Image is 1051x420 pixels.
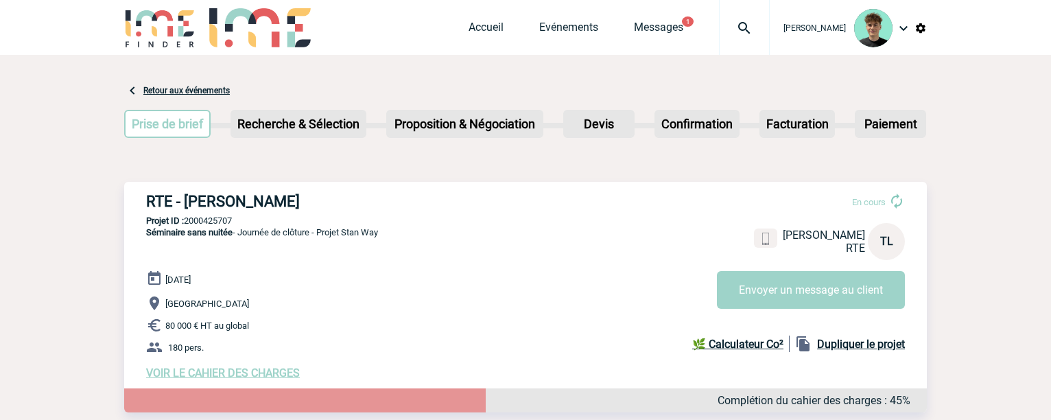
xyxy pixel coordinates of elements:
[146,227,378,237] span: - Journée de clôture - Projet Stan Way
[539,21,598,40] a: Evénements
[692,338,783,351] b: 🌿 Calculateur Co²
[126,111,209,137] p: Prise de brief
[165,275,191,285] span: [DATE]
[854,9,893,47] img: 131612-0.png
[761,111,834,137] p: Facturation
[634,21,683,40] a: Messages
[795,336,812,352] img: file_copy-black-24dp.png
[565,111,633,137] p: Devis
[143,86,230,95] a: Retour aux événements
[692,336,790,352] a: 🌿 Calculateur Co²
[759,233,772,245] img: portable.png
[146,227,233,237] span: Séminaire sans nuitée
[656,111,738,137] p: Confirmation
[783,23,846,33] span: [PERSON_NAME]
[783,229,865,242] span: [PERSON_NAME]
[852,197,886,207] span: En cours
[682,16,694,27] button: 1
[717,271,905,309] button: Envoyer un message au client
[232,111,365,137] p: Recherche & Sélection
[165,320,249,331] span: 80 000 € HT au global
[846,242,865,255] span: RTE
[146,215,184,226] b: Projet ID :
[146,366,300,380] a: VOIR LE CAHIER DES CHARGES
[168,342,204,353] span: 180 pers.
[856,111,925,137] p: Paiement
[124,8,196,47] img: IME-Finder
[124,215,927,226] p: 2000425707
[469,21,504,40] a: Accueil
[880,235,893,248] span: TL
[817,338,905,351] b: Dupliquer le projet
[388,111,542,137] p: Proposition & Négociation
[146,193,558,210] h3: RTE - [PERSON_NAME]
[165,299,249,309] span: [GEOGRAPHIC_DATA]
